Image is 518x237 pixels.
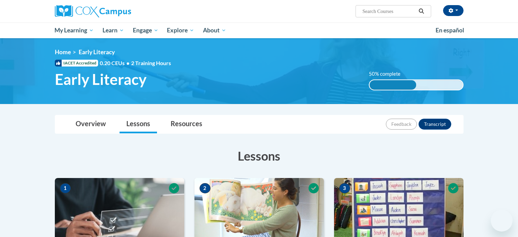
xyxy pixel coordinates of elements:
[370,80,416,90] div: 50% complete
[55,5,184,17] a: Cox Campus
[60,183,71,193] span: 1
[55,147,464,164] h3: Lessons
[120,115,157,133] a: Lessons
[133,26,158,34] span: Engage
[98,23,128,38] a: Learn
[164,115,209,133] a: Resources
[55,48,71,56] a: Home
[199,23,231,38] a: About
[103,26,124,34] span: Learn
[369,70,408,78] label: 50% complete
[54,26,94,34] span: My Learning
[55,5,131,17] img: Cox Campus
[79,48,115,56] span: Early Literacy
[128,23,163,38] a: Engage
[162,23,199,38] a: Explore
[431,23,469,38] a: En español
[126,60,129,66] span: •
[69,115,113,133] a: Overview
[436,27,464,34] span: En español
[200,183,210,193] span: 2
[55,70,146,88] span: Early Literacy
[45,23,474,38] div: Main menu
[443,5,464,16] button: Account Settings
[100,59,131,67] span: 0.20 CEUs
[203,26,226,34] span: About
[362,7,416,15] input: Search Courses
[131,60,171,66] span: 2 Training Hours
[167,26,194,34] span: Explore
[416,7,426,15] button: Search
[50,23,98,38] a: My Learning
[419,119,451,130] button: Transcript
[491,210,513,232] iframe: Button to launch messaging window
[55,60,98,66] span: IACET Accredited
[339,183,350,193] span: 3
[386,119,417,130] button: Feedback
